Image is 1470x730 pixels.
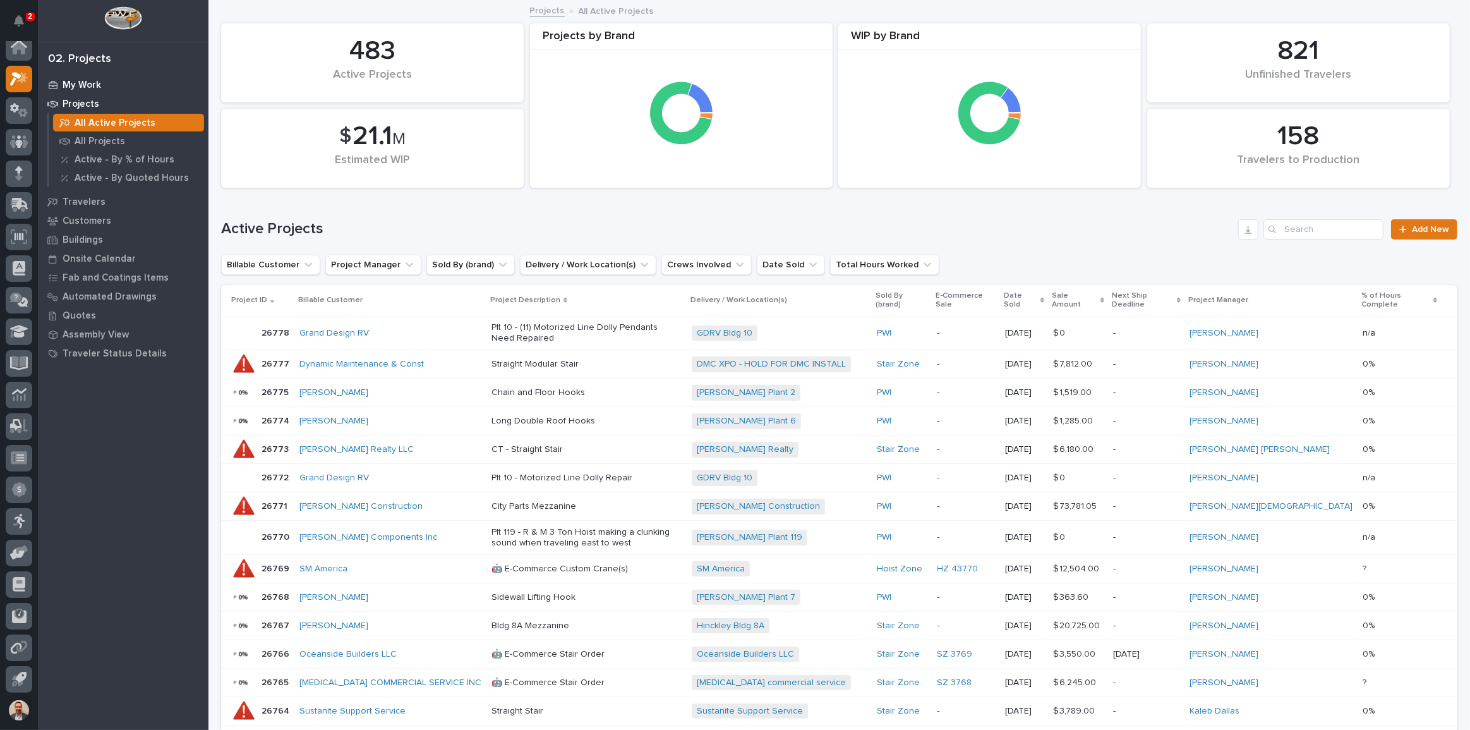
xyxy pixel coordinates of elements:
[1005,501,1043,512] p: [DATE]
[1004,289,1037,312] p: Date Sold
[1005,678,1043,688] p: [DATE]
[1363,675,1369,688] p: ?
[49,132,208,150] a: All Projects
[221,612,1457,640] tr: 2676726767 [PERSON_NAME] Bldg 8A MezzanineHinckley Bldg 8A Stair Zone -[DATE]$ 20,725.00$ 20,725....
[661,255,752,275] button: Crews Involved
[1053,561,1102,575] p: $ 12,504.00
[339,125,351,149] span: $
[63,216,111,227] p: Customers
[876,289,929,312] p: Sold By (brand)
[1005,592,1043,603] p: [DATE]
[1190,706,1239,717] a: Kaleb Dallas
[697,678,846,688] a: [MEDICAL_DATA] commercial service
[877,649,920,660] a: Stair Zone
[262,385,291,398] p: 26775
[937,532,996,543] p: -
[937,649,973,660] a: SZ 3769
[262,356,292,370] p: 26777
[38,268,208,287] a: Fab and Coatings Items
[38,249,208,268] a: Onsite Calendar
[937,328,996,339] p: -
[757,255,825,275] button: Date Sold
[697,387,795,398] a: [PERSON_NAME] Plant 2
[937,592,996,603] p: -
[1190,564,1258,575] a: [PERSON_NAME]
[877,621,920,631] a: Stair Zone
[6,697,32,724] button: users-avatar
[63,80,101,91] p: My Work
[1363,590,1377,603] p: 0%
[75,173,189,184] p: Active - By Quoted Hours
[1190,416,1258,427] a: [PERSON_NAME]
[530,30,833,51] div: Projects by Brand
[877,473,891,484] a: PWI
[1053,470,1068,484] p: $ 0
[49,114,208,131] a: All Active Projects
[262,618,292,631] p: 26767
[1113,444,1179,455] p: -
[221,407,1457,435] tr: 2677426774 [PERSON_NAME] Long Double Roof Hooks[PERSON_NAME] Plant 6 PWI -[DATE]$ 1,285.00$ 1,285...
[491,649,682,660] p: 🤖 E-Commerce Stair Order
[877,532,891,543] a: PWI
[299,387,368,398] a: [PERSON_NAME]
[16,15,32,35] div: Notifications2
[221,316,1457,350] tr: 2677826778 Grand Design RV Plt 10 - (11) Motorized Line Dolly Pendants Need RepairedGDRV Bldg 10 ...
[690,293,787,307] p: Delivery / Work Location(s)
[937,473,996,484] p: -
[697,592,795,603] a: [PERSON_NAME] Plant 7
[520,255,656,275] button: Delivery / Work Location(s)
[63,234,103,246] p: Buildings
[262,325,292,339] p: 26778
[299,416,368,427] a: [PERSON_NAME]
[325,255,421,275] button: Project Manager
[1053,590,1091,603] p: $ 363.60
[1113,387,1179,398] p: -
[1169,68,1428,95] div: Unfinished Travelers
[63,253,136,265] p: Onsite Calendar
[6,8,32,34] button: Notifications
[221,255,320,275] button: Billable Customer
[1005,621,1043,631] p: [DATE]
[937,416,996,427] p: -
[63,329,129,341] p: Assembly View
[1005,564,1043,575] p: [DATE]
[491,621,682,631] p: Bldg 8A Mezzanine
[221,555,1457,583] tr: 2676926769 SM America 🤖 E-Commerce Custom Crane(s)SM America Hoist Zone HZ 43770 [DATE]$ 12,504.0...
[1412,225,1449,234] span: Add New
[221,583,1457,612] tr: 2676826768 [PERSON_NAME] Sidewall Lifting Hook[PERSON_NAME] Plant 7 PWI -[DATE]$ 363.60$ 363.60 -...
[1113,706,1179,717] p: -
[426,255,515,275] button: Sold By (brand)
[1363,442,1377,455] p: 0%
[697,416,796,427] a: [PERSON_NAME] Plant 6
[262,530,292,543] p: 26770
[1113,359,1179,370] p: -
[38,192,208,211] a: Travelers
[299,621,368,631] a: [PERSON_NAME]
[49,150,208,168] a: Active - By % of Hours
[1190,532,1258,543] a: [PERSON_NAME]
[491,678,682,688] p: 🤖 E-Commerce Stair Order
[299,473,369,484] a: Grand Design RV
[1190,501,1353,512] a: [PERSON_NAME][DEMOGRAPHIC_DATA]
[262,470,291,484] p: 26772
[877,416,891,427] a: PWI
[697,532,802,543] a: [PERSON_NAME] Plant 119
[352,123,392,150] span: 21.1
[299,501,423,512] a: [PERSON_NAME] Construction
[48,52,111,66] div: 02. Projects
[1263,219,1383,240] input: Search
[1113,592,1179,603] p: -
[491,359,682,370] p: Straight Modular Stair
[243,68,502,95] div: Active Projects
[75,154,174,166] p: Active - By % of Hours
[262,413,292,427] p: 26774
[1363,618,1377,631] p: 0%
[1053,703,1097,717] p: $ 3,789.00
[1363,325,1378,339] p: n/a
[877,678,920,688] a: Stair Zone
[1363,703,1377,717] p: 0%
[262,561,292,575] p: 26769
[491,501,682,512] p: City Parts Mezzanine
[299,532,437,543] a: [PERSON_NAME] Components Inc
